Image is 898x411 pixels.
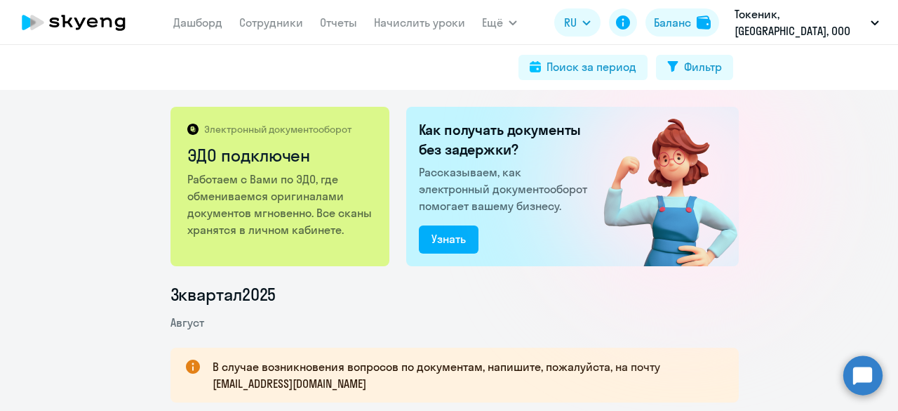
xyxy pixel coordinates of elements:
li: 3 квартал 2025 [170,283,739,306]
a: Отчеты [320,15,357,30]
div: Узнать [431,230,466,247]
p: Рассказываем, как электронный документооборот помогает вашему бизнесу. [419,164,593,214]
p: В случае возникновения вопросов по документам, напишите, пожалуйста, на почту [EMAIL_ADDRESS][DOM... [213,358,713,392]
button: Узнать [419,226,478,254]
a: Сотрудники [239,15,303,30]
img: balance [697,15,711,30]
button: Ещё [482,8,517,37]
button: RU [554,8,601,37]
img: connected [581,107,739,266]
p: Работаем с Вами по ЭДО, где обмениваемся оригиналами документов мгновенно. Все сканы хранятся в л... [187,171,375,238]
div: Поиск за период [547,58,636,75]
button: Токеник, [GEOGRAPHIC_DATA], ООО [728,6,886,39]
a: Дашборд [173,15,222,30]
h2: ЭДО подключен [187,144,375,167]
h2: Как получать документы без задержки? [419,120,593,159]
p: Электронный документооборот [204,123,351,136]
span: Август [170,315,204,330]
div: Баланс [654,14,691,31]
button: Балансbalance [645,8,719,37]
button: Поиск за период [518,55,648,80]
div: Фильтр [684,58,722,75]
p: Токеник, [GEOGRAPHIC_DATA], ООО [735,6,865,39]
button: Фильтр [656,55,733,80]
span: RU [564,14,577,31]
span: Ещё [482,14,503,31]
a: Начислить уроки [374,15,465,30]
